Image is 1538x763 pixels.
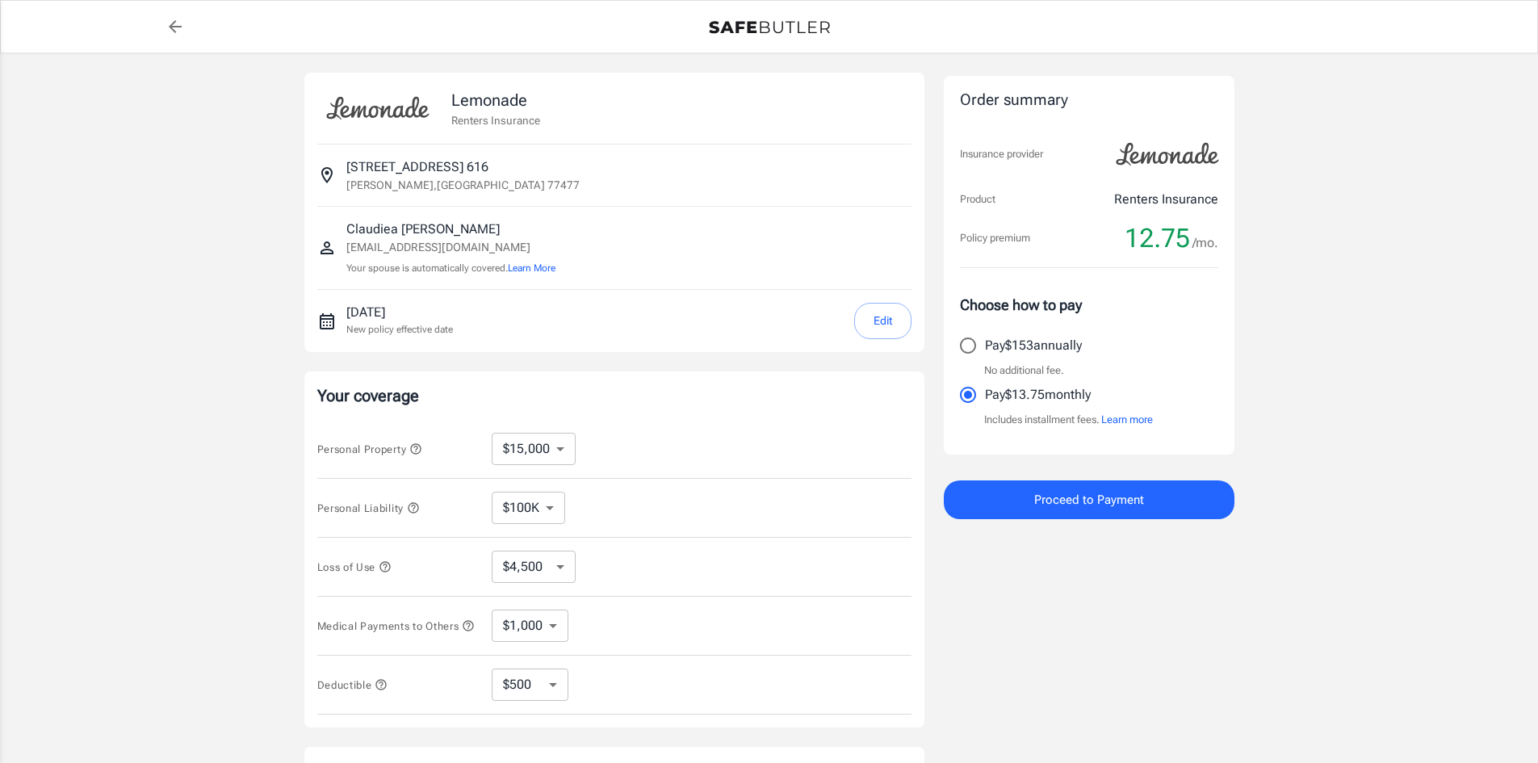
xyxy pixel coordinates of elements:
p: [DATE] [346,303,453,322]
button: Deductible [317,675,388,694]
span: 12.75 [1125,222,1190,254]
img: Back to quotes [709,21,830,34]
span: Loss of Use [317,561,392,573]
p: Pay $13.75 monthly [985,385,1091,405]
p: Includes installment fees. [984,412,1153,428]
img: Lemonade [1107,132,1228,177]
p: Choose how to pay [960,294,1218,316]
span: Deductible [317,679,388,691]
p: Pay $153 annually [985,336,1082,355]
p: Product [960,191,995,208]
button: Edit [854,303,911,339]
button: Medical Payments to Others [317,616,476,635]
a: back to quotes [159,10,191,43]
p: Policy premium [960,230,1030,246]
p: Your coverage [317,384,911,407]
span: Personal Property [317,443,422,455]
p: Renters Insurance [451,112,540,128]
button: Learn more [1101,412,1153,428]
p: [STREET_ADDRESS] 616 [346,157,488,177]
button: Personal Liability [317,498,420,518]
span: /mo. [1192,232,1218,254]
span: Personal Liability [317,502,420,514]
img: Lemonade [317,86,438,131]
div: Order summary [960,89,1218,112]
svg: Insured person [317,238,337,258]
button: Personal Property [317,439,422,459]
span: Medical Payments to Others [317,620,476,632]
p: [PERSON_NAME] , [GEOGRAPHIC_DATA] 77477 [346,177,580,193]
p: Your spouse is automatically covered. [346,261,555,276]
button: Learn More [508,261,555,275]
p: New policy effective date [346,322,453,337]
svg: New policy start date [317,312,337,331]
p: Insurance provider [960,146,1043,162]
svg: Insured address [317,166,337,185]
button: Loss of Use [317,557,392,576]
p: Lemonade [451,88,540,112]
button: Proceed to Payment [944,480,1234,519]
p: Claudiea [PERSON_NAME] [346,220,555,239]
span: Proceed to Payment [1034,489,1144,510]
p: Renters Insurance [1114,190,1218,209]
p: [EMAIL_ADDRESS][DOMAIN_NAME] [346,239,555,256]
p: No additional fee. [984,363,1064,379]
